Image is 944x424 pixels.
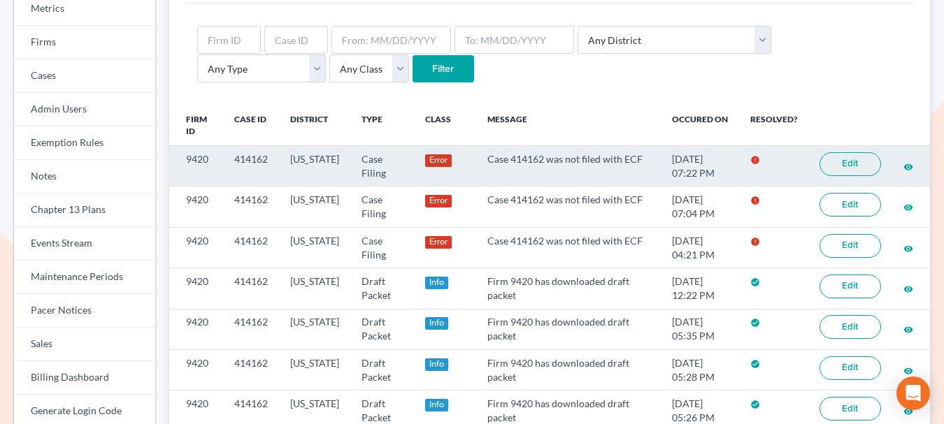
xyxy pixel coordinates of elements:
[903,323,913,335] a: visibility
[750,196,760,205] i: error
[197,26,261,54] input: Firm ID
[820,152,881,176] a: Edit
[750,400,760,409] i: check_circle
[820,397,881,421] a: Edit
[903,242,913,254] a: visibility
[903,364,913,376] a: visibility
[14,193,155,227] a: Chapter 13 Plans
[476,227,660,268] td: Case 414162 was not filed with ECF
[223,187,279,227] td: 414162
[331,26,451,54] input: From: MM/DD/YYYY
[14,26,155,59] a: Firms
[223,350,279,390] td: 414162
[223,309,279,349] td: 414162
[14,328,155,361] a: Sales
[476,268,660,309] td: Firm 9420 has downloaded draft packet
[903,366,913,376] i: visibility
[14,160,155,193] a: Notes
[903,244,913,254] i: visibility
[903,203,913,212] i: visibility
[279,227,350,268] td: [US_STATE]
[14,126,155,160] a: Exemption Rules
[350,227,414,268] td: Case Filing
[903,407,913,416] i: visibility
[425,358,449,371] div: Info
[169,350,224,390] td: 9420
[169,146,224,187] td: 9420
[350,309,414,349] td: Draft Packet
[750,359,760,369] i: check_circle
[350,350,414,390] td: Draft Packet
[903,162,913,172] i: visibility
[739,105,808,146] th: Resolved?
[414,105,477,146] th: Class
[750,277,760,287] i: check_circle
[169,187,224,227] td: 9420
[820,356,881,380] a: Edit
[903,325,913,335] i: visibility
[14,294,155,328] a: Pacer Notices
[425,154,452,167] div: Error
[750,237,760,247] i: error
[425,317,449,330] div: Info
[279,187,350,227] td: [US_STATE]
[661,268,739,309] td: [DATE] 12:22 PM
[661,146,739,187] td: [DATE] 07:22 PM
[903,404,913,416] a: visibility
[14,261,155,294] a: Maintenance Periods
[413,55,474,83] input: Filter
[820,315,881,339] a: Edit
[425,236,452,249] div: Error
[903,284,913,294] i: visibility
[264,26,328,54] input: Case ID
[750,155,760,165] i: error
[223,268,279,309] td: 414162
[169,105,224,146] th: Firm ID
[903,200,913,212] a: visibility
[169,268,224,309] td: 9420
[476,350,660,390] td: Firm 9420 has downloaded draft packet
[279,309,350,349] td: [US_STATE]
[279,146,350,187] td: [US_STATE]
[750,318,760,328] i: check_circle
[350,146,414,187] td: Case Filing
[903,160,913,172] a: visibility
[661,309,739,349] td: [DATE] 05:35 PM
[661,350,739,390] td: [DATE] 05:28 PM
[476,105,660,146] th: Message
[820,275,881,298] a: Edit
[14,59,155,93] a: Cases
[350,105,414,146] th: Type
[661,227,739,268] td: [DATE] 04:21 PM
[279,105,350,146] th: District
[455,26,574,54] input: To: MM/DD/YYYY
[223,105,279,146] th: Case ID
[476,187,660,227] td: Case 414162 was not filed with ECF
[279,350,350,390] td: [US_STATE]
[14,361,155,395] a: Billing Dashboard
[476,309,660,349] td: Firm 9420 has downloaded draft packet
[14,227,155,261] a: Events Stream
[820,193,881,217] a: Edit
[223,227,279,268] td: 414162
[476,146,660,187] td: Case 414162 was not filed with ECF
[425,399,449,411] div: Info
[350,268,414,309] td: Draft Packet
[820,234,881,258] a: Edit
[896,377,930,410] div: Open Intercom Messenger
[661,187,739,227] td: [DATE] 07:04 PM
[169,227,224,268] td: 9420
[350,187,414,227] td: Case Filing
[903,282,913,294] a: visibility
[425,277,449,289] div: Info
[169,309,224,349] td: 9420
[425,195,452,207] div: Error
[223,146,279,187] td: 414162
[661,105,739,146] th: Occured On
[279,268,350,309] td: [US_STATE]
[14,93,155,126] a: Admin Users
